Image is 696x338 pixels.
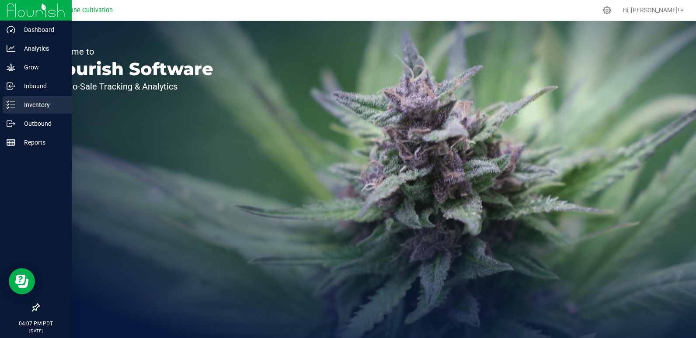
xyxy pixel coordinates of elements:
p: Outbound [15,118,68,129]
inline-svg: Outbound [7,119,15,128]
div: Manage settings [602,6,612,14]
iframe: Resource center [9,268,35,294]
p: Flourish Software [47,60,213,78]
inline-svg: Dashboard [7,25,15,34]
p: Inventory [15,100,68,110]
p: Inbound [15,81,68,91]
p: Analytics [15,43,68,54]
span: Hi, [PERSON_NAME]! [623,7,679,14]
p: 04:07 PM PDT [4,320,68,328]
p: [DATE] [4,328,68,334]
inline-svg: Inventory [7,100,15,109]
inline-svg: Analytics [7,44,15,53]
span: Dune Cultivation [66,7,113,14]
p: Dashboard [15,24,68,35]
inline-svg: Inbound [7,82,15,90]
p: Welcome to [47,47,213,56]
p: Grow [15,62,68,72]
p: Seed-to-Sale Tracking & Analytics [47,82,213,91]
p: Reports [15,137,68,148]
inline-svg: Grow [7,63,15,72]
inline-svg: Reports [7,138,15,147]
